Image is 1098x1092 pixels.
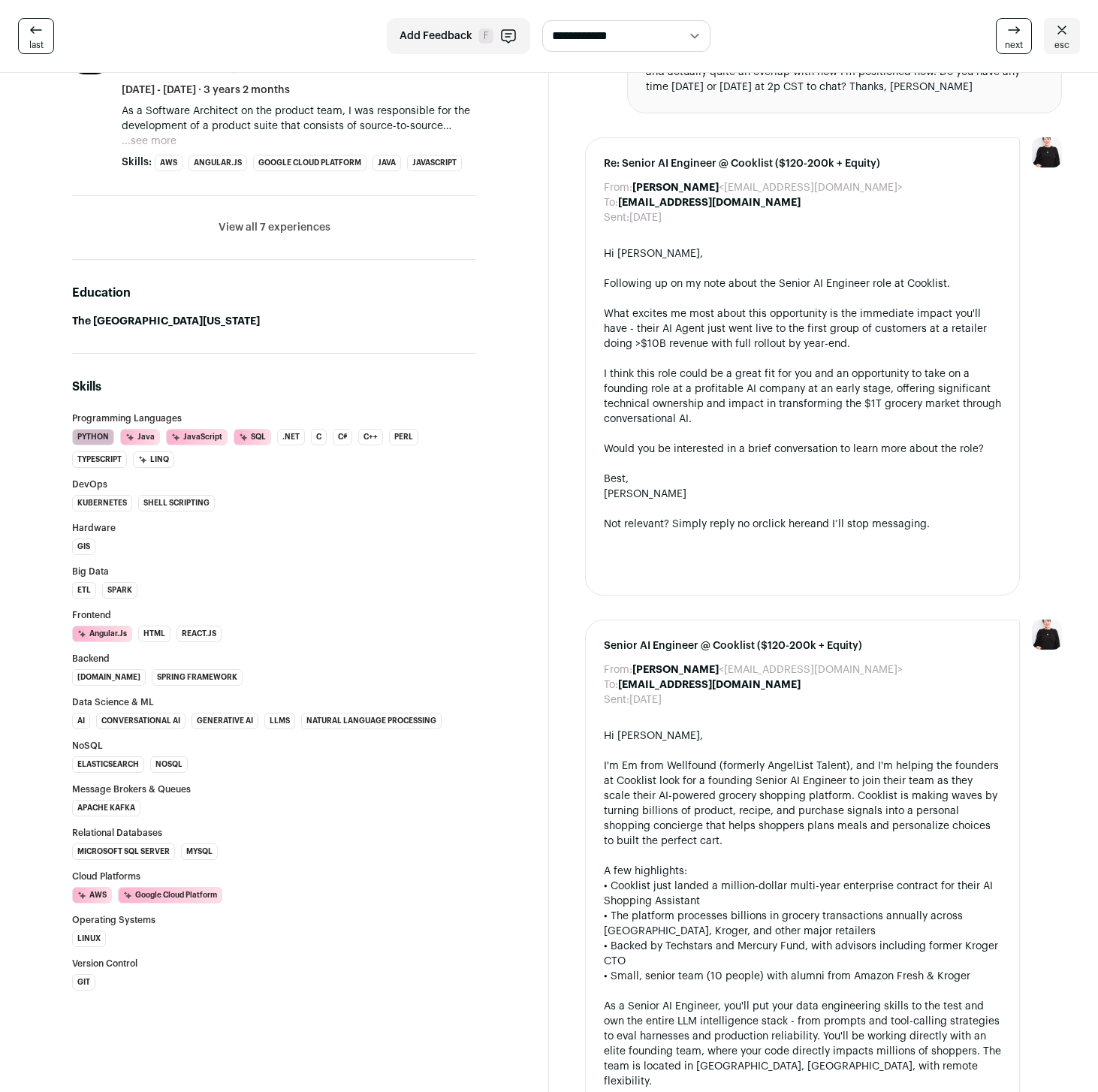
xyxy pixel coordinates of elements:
li: Microsoft SQL Server [72,843,175,860]
h3: Operating Systems [72,916,476,925]
strong: The [GEOGRAPHIC_DATA][US_STATE] [72,316,260,327]
li: Linux [72,931,106,947]
b: [EMAIL_ADDRESS][DOMAIN_NAME] [618,680,801,690]
li: ETL [72,582,96,599]
li: Angular.js [72,626,132,642]
li: Python [72,429,114,445]
div: • Backed by Techstars and Mercury Fund, with advisors including former Kroger CTO [604,939,1001,969]
span: next [1005,39,1023,51]
div: I'm Em from Wellfound (formerly AngelList Talent), and I'm helping the founders at Cooklist look ... [604,759,1001,849]
dt: From: [604,662,632,677]
p: As a Software Architect on the product team, I was responsible for the development of a product s... [122,104,476,134]
a: next [996,18,1032,54]
li: GIS [72,538,95,555]
li: Spring Framework [152,669,243,686]
div: Best, [604,472,1001,487]
li: C++ [358,429,383,445]
li: Perl [389,429,418,445]
div: Not relevant? Simply reply no or and I’ll stop messaging. [604,517,1001,532]
dd: <[EMAIL_ADDRESS][DOMAIN_NAME]> [632,662,903,677]
li: C [311,429,327,445]
li: Apache Kafka [72,800,140,816]
h3: Big Data [72,567,476,576]
h3: DevOps [72,480,476,489]
dt: From: [604,180,632,195]
div: Hi [PERSON_NAME], [604,729,1001,744]
h3: Backend [72,654,476,663]
li: Spark [102,582,137,599]
h3: Relational Databases [72,828,476,837]
h2: Skills [72,378,476,396]
span: F [478,29,493,44]
b: [PERSON_NAME] [632,665,719,675]
img: 9240684-medium_jpg [1032,137,1062,167]
a: esc [1044,18,1080,54]
div: • The platform processes billions in grocery transactions annually across [GEOGRAPHIC_DATA], Krog... [604,909,1001,939]
li: Angular.js [189,155,247,171]
li: Shell Scripting [138,495,215,511]
li: Kubernetes [72,495,132,511]
div: As a Senior AI Engineer, you'll put your data engineering skills to the test and own the entire L... [604,999,1001,1089]
li: HTML [138,626,170,642]
li: Google Cloud Platform [253,155,367,171]
span: [DATE] - [DATE] · 3 years 2 months [122,83,290,98]
li: LINQ [133,451,174,468]
li: Java [373,155,401,171]
li: Git [72,974,95,991]
li: Elasticsearch [72,756,144,773]
li: SQL [234,429,271,445]
button: ...see more [122,134,176,149]
div: Hi [PERSON_NAME], [604,246,1001,261]
span: · Size then: 10,001+ [164,64,261,74]
dt: Sent: [604,692,629,707]
span: Deloitte [122,64,161,74]
a: click here [762,519,810,529]
li: Java [120,429,160,445]
h3: Hardware [72,523,476,532]
a: last [18,18,54,54]
h3: Cloud Platforms [72,872,476,881]
li: C# [333,429,352,445]
dd: [DATE] [629,692,662,707]
b: [PERSON_NAME] [632,183,719,193]
b: [EMAIL_ADDRESS][DOMAIN_NAME] [618,198,801,208]
dd: <[EMAIL_ADDRESS][DOMAIN_NAME]> [632,180,903,195]
li: LLMs [264,713,295,729]
h3: Version Control [72,959,476,968]
button: Add Feedback F [387,18,530,54]
div: [PERSON_NAME] [604,487,1001,502]
h3: Programming Languages [72,414,476,423]
span: Skills: [122,155,152,170]
span: Add Feedback [400,29,472,44]
span: last [29,39,44,51]
h3: Message Brokers & Queues [72,785,476,794]
li: Generative AI [192,713,258,729]
li: Conversational AI [96,713,186,729]
h3: NoSQL [72,741,476,750]
li: NoSQL [150,756,188,773]
li: Google Cloud Platform [118,887,222,903]
span: • Small, senior team (10 people) with alumni from Amazon Fresh & Kroger [604,971,970,982]
h3: Data Science & ML [72,698,476,707]
li: AWS [72,887,112,903]
li: MySQL [181,843,218,860]
dt: Sent: [604,210,629,225]
li: JavaScript [166,429,228,445]
li: TypeScript [72,451,127,468]
div: A few highlights: [604,864,1001,879]
dt: To: [604,677,618,692]
span: esc [1054,39,1069,51]
img: 9240684-medium_jpg [1032,620,1062,650]
div: What excites me most about this opportunity is the immediate impact you'll have - their AI Agent ... [604,306,1001,351]
div: • Cooklist just landed a million-dollar multi-year enterprise contract for their AI Shopping Assi... [604,879,1001,909]
li: React.js [176,626,222,642]
li: Natural Language Processing [301,713,442,729]
li: [DOMAIN_NAME] [72,669,146,686]
dt: To: [604,195,618,210]
div: Would you be interested in a brief conversation to learn more about the role? [604,442,1001,457]
span: Senior AI Engineer @ Cooklist ($120-200k + Equity) [604,638,1001,653]
span: Re: Senior AI Engineer @ Cooklist ($120-200k + Equity) [604,156,1001,171]
li: JavaScript [407,155,462,171]
h2: Education [72,284,476,302]
button: View all 7 experiences [219,220,330,235]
